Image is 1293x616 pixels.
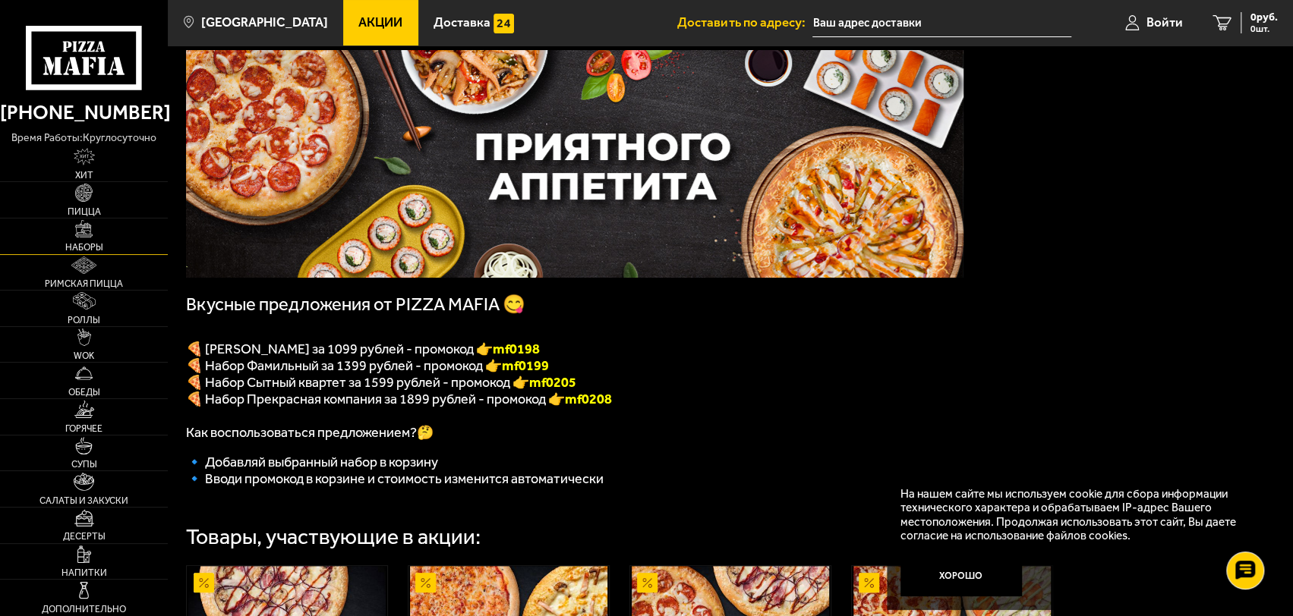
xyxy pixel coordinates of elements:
[493,341,540,357] font: mf0198
[859,573,879,593] img: Акционный
[194,573,214,593] img: Акционный
[637,573,658,593] img: Акционный
[75,171,93,180] span: Хит
[186,391,565,407] span: 🍕 Набор Прекрасная компания за 1899 рублей - промокод 👉
[529,374,576,391] b: mf0205
[1146,16,1183,29] span: Войти
[415,573,436,593] img: Акционный
[186,470,604,487] span: 🔹 Вводи промокод в корзине и стоимость изменится автоматически
[61,568,107,577] span: Напитки
[900,487,1252,543] p: На нашем сайте мы используем cookie для сбора информации технического характера и обрабатываем IP...
[812,9,1071,37] input: Ваш адрес доставки
[677,16,812,29] span: Доставить по адресу:
[65,243,103,252] span: Наборы
[358,16,402,29] span: Акции
[565,391,612,407] span: mf0208
[186,341,540,357] span: 🍕 [PERSON_NAME] за 1099 рублей - промокод 👉
[201,16,328,29] span: [GEOGRAPHIC_DATA]
[494,14,514,34] img: 15daf4d41897b9f0e9f617042186c801.svg
[502,357,549,374] b: mf0199
[186,526,481,547] div: Товары, участвующие в акции:
[42,605,126,614] span: Дополнительно
[186,357,549,374] span: 🍕 Набор Фамильный за 1399 рублей - промокод 👉
[186,424,434,441] span: Как воспользоваться предложением?🤔
[71,460,97,469] span: Супы
[1250,12,1278,23] span: 0 руб.
[186,374,576,391] span: 🍕 Набор Сытный квартет за 1599 рублей - промокод 👉
[39,496,128,505] span: Салаты и закуски
[186,294,525,315] span: Вкусные предложения от PIZZA MAFIA 😋
[74,351,94,360] span: WOK
[68,316,100,325] span: Роллы
[186,454,438,470] span: 🔹 Добавляй выбранный набор в корзину
[63,532,106,541] span: Десерты
[900,556,1022,596] button: Хорошо
[1250,24,1278,33] span: 0 шт.
[68,388,100,397] span: Обеды
[45,279,123,288] span: Римская пицца
[434,16,490,29] span: Доставка
[186,50,963,278] img: 1024x1024
[68,207,101,216] span: Пицца
[65,424,102,433] span: Горячее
